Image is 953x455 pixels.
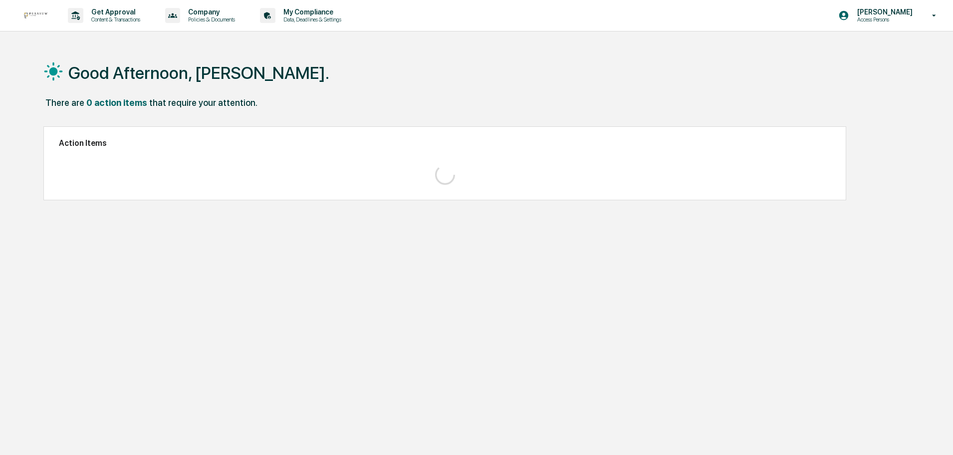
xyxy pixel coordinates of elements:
[275,8,346,16] p: My Compliance
[59,138,831,148] h2: Action Items
[83,16,145,23] p: Content & Transactions
[180,16,240,23] p: Policies & Documents
[68,63,329,83] h1: Good Afternoon, [PERSON_NAME].
[849,8,918,16] p: [PERSON_NAME]
[180,8,240,16] p: Company
[86,97,147,108] div: 0 action items
[849,16,918,23] p: Access Persons
[275,16,346,23] p: Data, Deadlines & Settings
[149,97,257,108] div: that require your attention.
[45,97,84,108] div: There are
[83,8,145,16] p: Get Approval
[24,12,48,18] img: logo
